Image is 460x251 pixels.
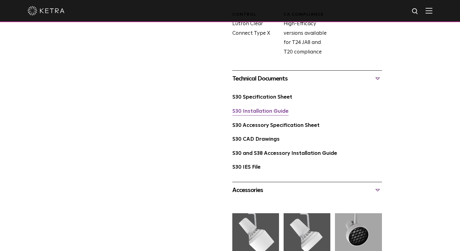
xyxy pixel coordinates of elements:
[232,137,280,142] a: S30 CAD Drawings
[232,74,382,84] div: Technical Documents
[426,8,432,14] img: Hamburger%20Nav.svg
[411,8,419,15] img: search icon
[232,151,337,156] a: S30 and S38 Accessory Installation Guide
[232,165,261,170] a: S30 IES File
[228,12,279,57] div: Lutron Clear Connect Type X
[232,123,320,128] a: S30 Accessory Specification Sheet
[232,109,289,114] a: S30 Installation Guide
[232,185,382,195] div: Accessories
[279,12,330,57] div: High-Efficacy versions available for T24 JA8 and T20 compliance
[232,95,292,100] a: S30 Specification Sheet
[28,6,65,15] img: ketra-logo-2019-white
